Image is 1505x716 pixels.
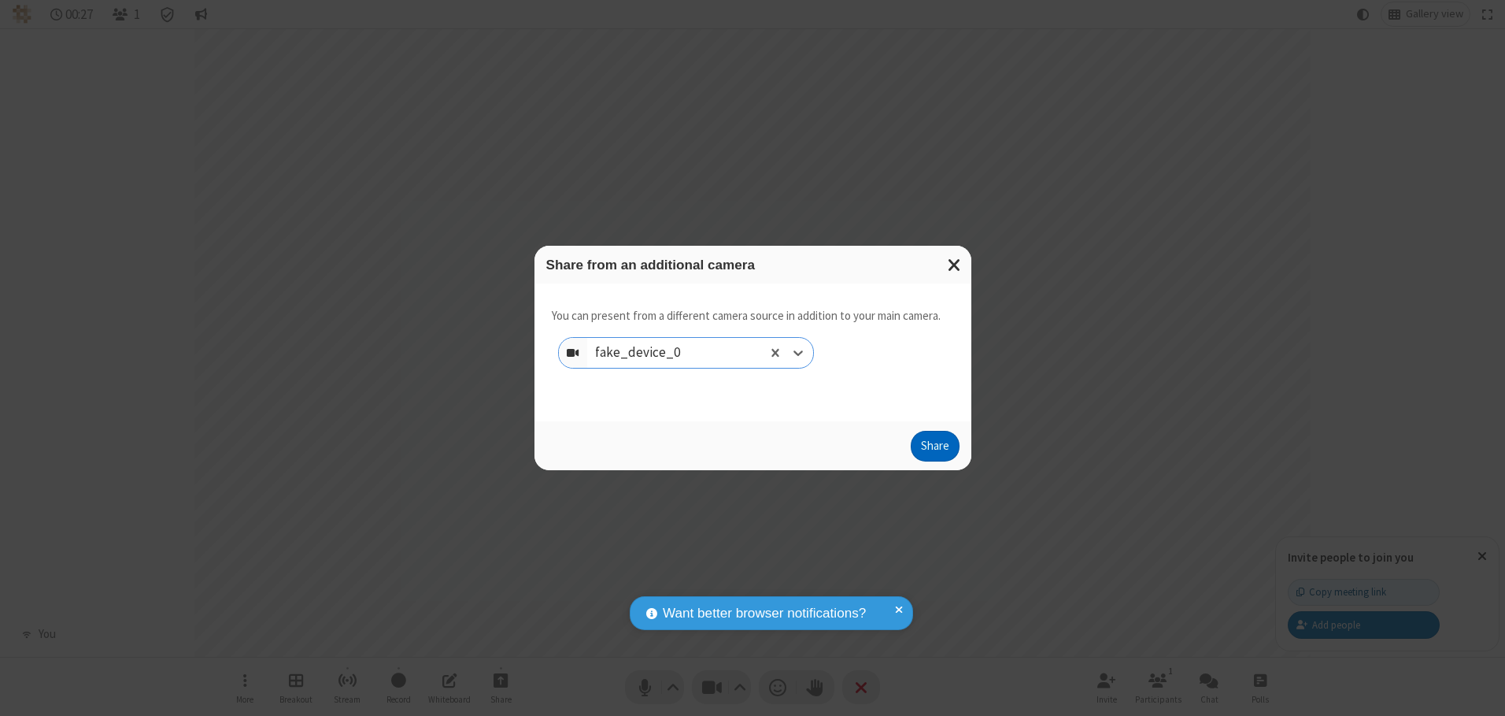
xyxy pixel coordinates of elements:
span: Want better browser notifications? [663,603,866,624]
p: You can present from a different camera source in addition to your main camera. [552,307,941,325]
h3: Share from an additional camera [546,258,960,273]
button: Share [911,431,960,462]
div: fake_device_0 [595,343,708,363]
button: Close modal [938,246,971,284]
